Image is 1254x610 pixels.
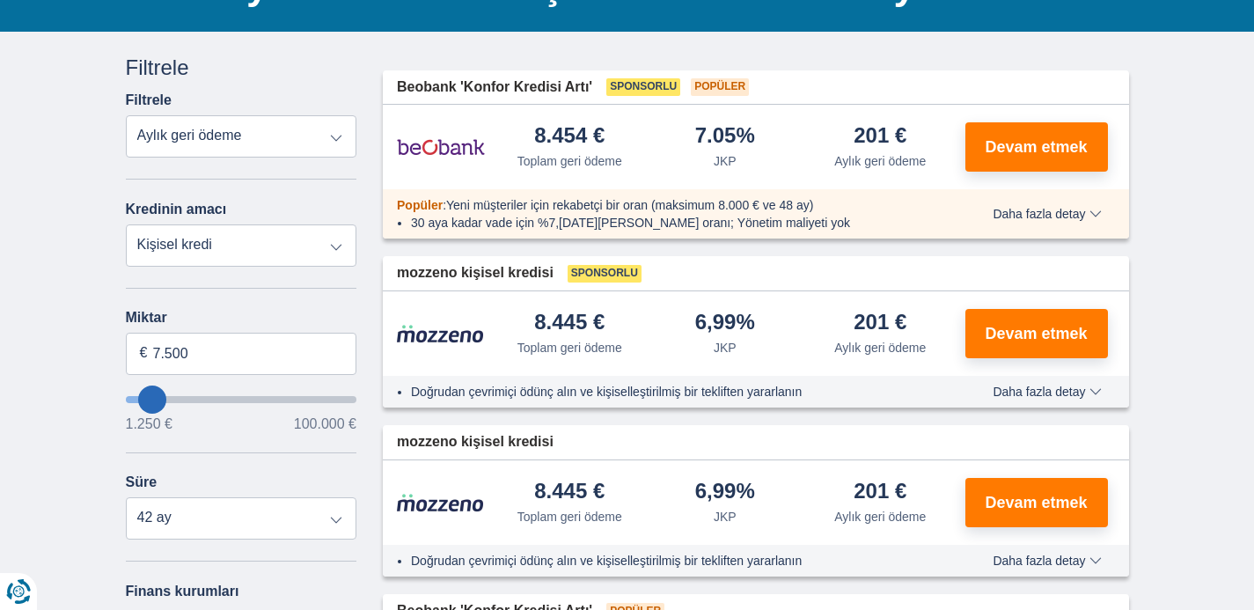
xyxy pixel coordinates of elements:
[126,202,227,217] font: Kredinin amacı
[993,385,1085,399] font: Daha fazla detay
[695,123,755,147] font: 7.05%
[397,493,485,512] img: product.pl.alt Mozzeno
[714,154,737,168] font: JKP
[126,416,172,431] font: 1.250 €
[979,207,1114,221] button: Daha fazla detay
[834,341,926,355] font: Aylık geri ödeme
[695,479,755,503] font: 6,99%
[985,494,1087,511] font: Devam etmek
[965,122,1108,172] button: Devam etmek
[854,479,906,503] font: 201 €
[534,310,605,334] font: 8.445 €
[140,345,148,360] font: €
[126,474,158,489] font: Süre
[446,198,813,212] font: Yeni müşteriler için rekabetçi bir oran (maksimum 8.000 € ve 48 ay)
[411,554,802,568] font: Doğrudan çevrimiçi ödünç alın ve kişiselleştirilmiş bir tekliften yararlanın
[411,385,802,399] font: Doğrudan çevrimiçi ödünç alın ve kişiselleştirilmiş bir tekliften yararlanın
[443,198,446,212] font: :
[397,324,485,343] img: product.pl.alt Mozzeno
[834,510,926,524] font: Aylık geri ödeme
[126,396,357,403] input: ödünç almak istiyorum
[714,341,737,355] font: JKP
[985,325,1087,342] font: Devam etmek
[534,123,605,147] font: 8.454 €
[985,138,1087,156] font: Devam etmek
[965,478,1108,527] button: Devam etmek
[126,92,172,107] font: Filtrele
[965,309,1108,358] button: Devam etmek
[993,207,1085,221] font: Daha fazla detay
[294,416,356,431] font: 100.000 €
[695,310,755,334] font: 6,99%
[397,434,554,449] font: mozzeno kişisel kredisi
[517,510,622,524] font: Toplam geri ödeme
[610,80,677,92] font: Sponsorlu
[694,80,745,92] font: Popüler
[397,265,554,280] font: mozzeno kişisel kredisi
[126,55,189,79] font: Filtrele
[854,310,906,334] font: 201 €
[517,341,622,355] font: Toplam geri ödeme
[854,123,906,147] font: 201 €
[714,510,737,524] font: JKP
[126,584,239,599] font: Finans kurumları
[979,385,1114,399] button: Daha fazla detay
[126,310,167,325] font: Miktar
[571,267,638,279] font: Sponsorlu
[517,154,622,168] font: Toplam geri ödeme
[397,125,485,169] img: product.pl.alt Beobank
[411,216,850,230] font: 30 aya kadar vade için %7,[DATE][PERSON_NAME] oranı; Yönetim maliyeti yok
[534,479,605,503] font: 8.445 €
[834,154,926,168] font: Aylık geri ödeme
[993,554,1085,568] font: Daha fazla detay
[397,79,592,94] font: Beobank 'Konfor Kredisi Artı'
[397,198,443,212] font: Popüler
[979,554,1114,568] button: Daha fazla detay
